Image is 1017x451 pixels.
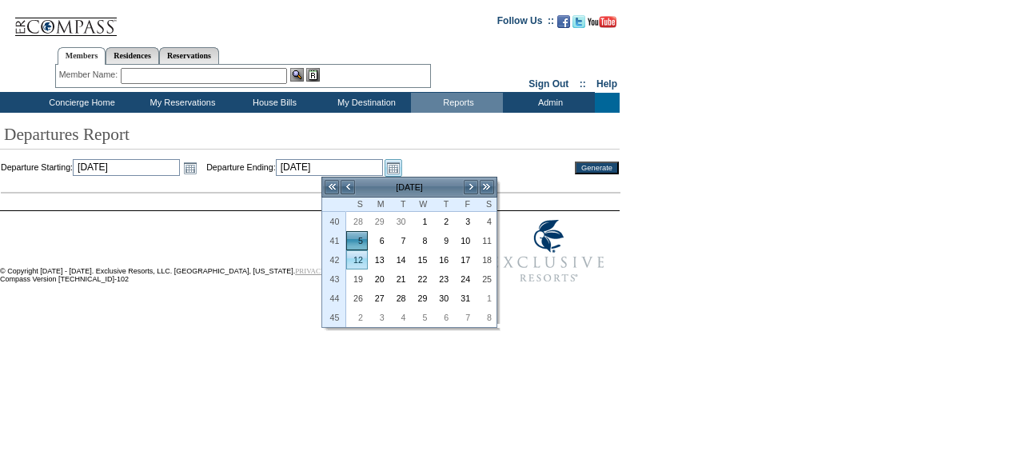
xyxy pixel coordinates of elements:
a: << [324,179,340,195]
td: Wednesday, November 05, 2025 [411,308,433,327]
th: Wednesday [411,198,433,212]
a: 13 [369,251,389,269]
td: Friday, October 03, 2025 [453,212,475,231]
td: Sunday, November 02, 2025 [346,308,368,327]
th: Friday [453,198,475,212]
a: 28 [390,289,410,307]
a: Follow us on Twitter [572,20,585,30]
a: 18 [476,251,496,269]
a: Open the calendar popup. [385,159,402,177]
a: 25 [476,270,496,288]
td: Saturday, October 25, 2025 [475,269,497,289]
a: 11 [476,232,496,249]
a: 29 [412,289,432,307]
a: Reservations [159,47,219,64]
td: Saturday, November 01, 2025 [475,289,497,308]
td: Friday, October 31, 2025 [453,289,475,308]
td: Friday, October 24, 2025 [453,269,475,289]
a: 1 [476,289,496,307]
th: 43 [322,269,346,289]
a: < [340,179,356,195]
td: Monday, October 27, 2025 [368,289,389,308]
td: Wednesday, October 15, 2025 [411,250,433,269]
img: Follow us on Twitter [572,15,585,28]
a: Become our fan on Facebook [557,20,570,30]
img: Become our fan on Facebook [557,15,570,28]
a: 22 [412,270,432,288]
a: 30 [390,213,410,230]
a: 15 [412,251,432,269]
a: 21 [390,270,410,288]
th: 44 [322,289,346,308]
td: Reports [411,93,503,113]
td: Thursday, October 09, 2025 [432,231,453,250]
td: Tuesday, October 07, 2025 [389,231,411,250]
td: Tuesday, October 21, 2025 [389,269,411,289]
a: 6 [369,232,389,249]
th: 42 [322,250,346,269]
td: Thursday, October 02, 2025 [432,212,453,231]
a: 5 [412,309,432,326]
td: Monday, November 03, 2025 [368,308,389,327]
a: 19 [347,270,367,288]
td: Thursday, October 30, 2025 [432,289,453,308]
a: 5 [347,232,367,249]
img: Compass Home [14,4,118,37]
td: Saturday, October 04, 2025 [475,212,497,231]
td: Concierge Home [26,93,135,113]
a: Residences [106,47,159,64]
a: 3 [369,309,389,326]
td: My Reservations [135,93,227,113]
a: Sign Out [528,78,568,90]
th: Tuesday [389,198,411,212]
a: 30 [433,289,453,307]
td: Sunday, September 28, 2025 [346,212,368,231]
span: :: [580,78,586,90]
th: Saturday [475,198,497,212]
a: 26 [347,289,367,307]
td: Monday, October 20, 2025 [368,269,389,289]
td: Wednesday, October 01, 2025 [411,212,433,231]
td: House Bills [227,93,319,113]
th: Sunday [346,198,368,212]
a: >> [479,179,495,195]
td: Friday, October 17, 2025 [453,250,475,269]
a: 8 [476,309,496,326]
td: Sunday, October 19, 2025 [346,269,368,289]
a: 2 [433,213,453,230]
a: 27 [369,289,389,307]
td: Tuesday, October 14, 2025 [389,250,411,269]
td: Departure Starting: Departure Ending: [1,159,557,177]
a: 4 [390,309,410,326]
img: Exclusive Resorts [477,211,620,291]
a: Help [596,78,617,90]
a: Members [58,47,106,65]
a: 4 [476,213,496,230]
td: Wednesday, October 08, 2025 [411,231,433,250]
th: Thursday [432,198,453,212]
td: Sunday, October 05, 2025 [346,231,368,250]
td: My Destination [319,93,411,113]
input: Generate [575,162,619,174]
a: 14 [390,251,410,269]
td: [DATE] [356,178,463,196]
a: Open the calendar popup. [181,159,199,177]
td: Monday, October 13, 2025 [368,250,389,269]
a: > [463,179,479,195]
a: 31 [454,289,474,307]
th: 45 [322,308,346,327]
img: View [290,68,304,82]
div: Member Name: [59,68,121,82]
td: Tuesday, October 28, 2025 [389,289,411,308]
a: 24 [454,270,474,288]
a: 6 [433,309,453,326]
td: Sunday, October 26, 2025 [346,289,368,308]
td: Monday, October 06, 2025 [368,231,389,250]
td: Friday, October 10, 2025 [453,231,475,250]
a: 20 [369,270,389,288]
td: Tuesday, September 30, 2025 [389,212,411,231]
a: 3 [454,213,474,230]
a: 23 [433,270,453,288]
img: Reservations [306,68,320,82]
th: 41 [322,231,346,250]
